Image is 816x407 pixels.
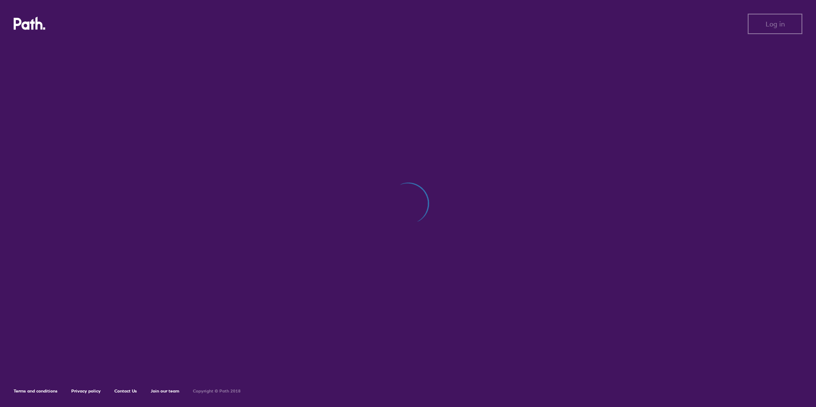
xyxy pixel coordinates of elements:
[748,14,802,34] button: Log in
[193,389,241,394] h6: Copyright © Path 2018
[114,388,137,394] a: Contact Us
[14,388,58,394] a: Terms and conditions
[71,388,101,394] a: Privacy policy
[151,388,179,394] a: Join our team
[766,20,785,28] span: Log in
